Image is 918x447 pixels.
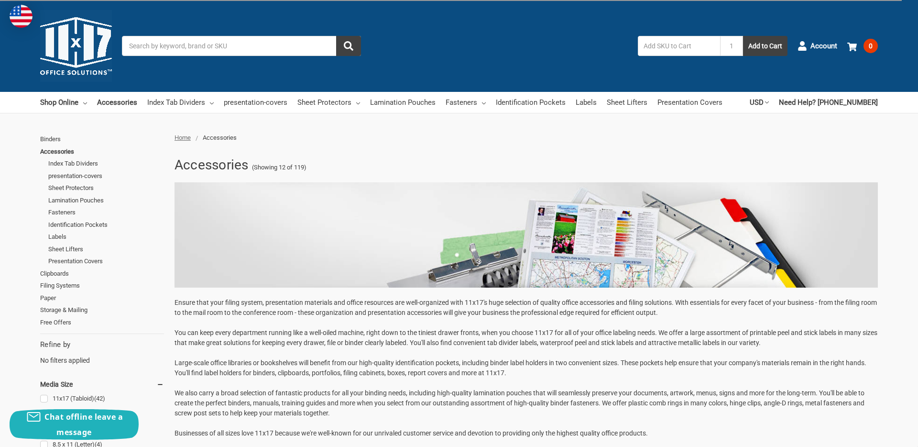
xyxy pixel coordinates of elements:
a: Accessories [40,145,164,158]
input: Search by keyword, brand or SKU [122,36,361,56]
a: Paper [40,292,164,304]
a: Sheet Lifters [48,243,164,256]
a: Index Tab Dividers [48,157,164,170]
a: Free Offers [40,316,164,329]
a: Accessories [97,92,137,113]
a: Lamination Pouches [370,92,436,113]
span: (Showing 12 of 119) [252,163,306,172]
a: Identification Pockets [48,219,164,231]
h1: Accessories [175,153,249,178]
a: Need Help? [PHONE_NUMBER] [779,92,878,113]
h5: Media Size [40,379,164,390]
a: Fasteners [446,92,486,113]
a: Labels [576,92,597,113]
a: Binders [40,133,164,145]
a: Presentation Covers [657,92,722,113]
a: Storage & Mailing [40,304,164,316]
a: Lamination Pouches [48,194,164,207]
a: USD [750,92,769,113]
span: (42) [94,395,105,402]
span: Account [810,41,837,52]
span: Accessories [203,134,237,141]
img: 11x17-lp-accessories.jpg [175,182,878,288]
a: Home [175,134,191,141]
a: Account [798,34,837,58]
button: Add to Cart [743,36,787,56]
a: Presentation Covers [48,255,164,268]
a: presentation-covers [48,170,164,182]
a: Fasteners [48,206,164,219]
img: duty and tax information for United States [10,5,33,28]
a: Labels [48,231,164,243]
a: Sheet Lifters [607,92,647,113]
a: Filing Systems [40,279,164,292]
a: Identification Pockets [496,92,566,113]
button: Chat offline leave a message [10,409,139,440]
a: Sheet Protectors [48,182,164,194]
a: 0 [847,34,878,58]
p: Ensure that your filing system, presentation materials and office resources are well-organized wi... [175,298,878,438]
span: Chat offline leave a message [44,412,123,437]
div: No filters applied [40,339,164,365]
a: presentation-covers [224,92,287,113]
span: 0 [863,39,878,53]
a: Index Tab Dividers [147,92,214,113]
h5: Refine by [40,339,164,350]
a: Sheet Protectors [297,92,360,113]
a: 11x17 (Tabloid) [40,392,164,405]
input: Add SKU to Cart [638,36,720,56]
a: Shop Online [40,92,87,113]
img: 11x17.com [40,10,112,82]
a: Clipboards [40,268,164,280]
